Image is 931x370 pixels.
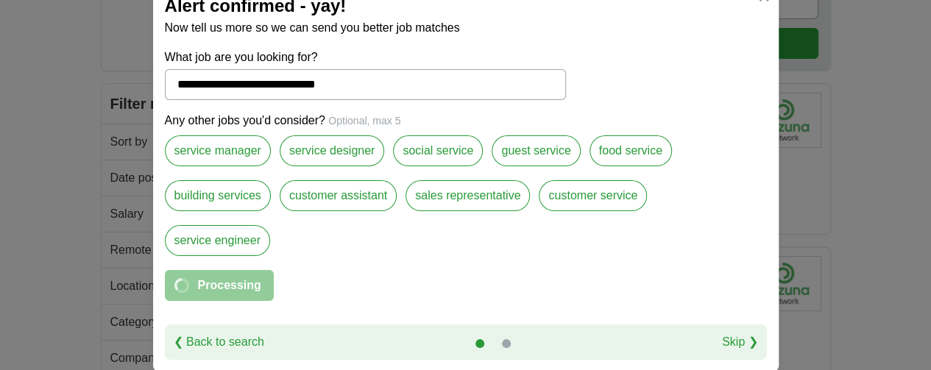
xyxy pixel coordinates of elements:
[165,180,271,211] label: building services
[393,135,483,166] label: social service
[280,135,385,166] label: service designer
[174,333,264,351] a: ❮ Back to search
[539,180,647,211] label: customer service
[165,49,566,66] label: What job are you looking for?
[165,135,271,166] label: service manager
[406,180,530,211] label: sales representative
[722,333,758,351] a: Skip ❯
[165,225,270,256] label: service engineer
[165,19,767,37] p: Now tell us more so we can send you better job matches
[165,112,767,129] p: Any other jobs you'd consider?
[280,180,397,211] label: customer assistant
[165,270,274,301] button: Processing
[590,135,672,166] label: food service
[328,115,400,127] span: Optional, max 5
[492,135,580,166] label: guest service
